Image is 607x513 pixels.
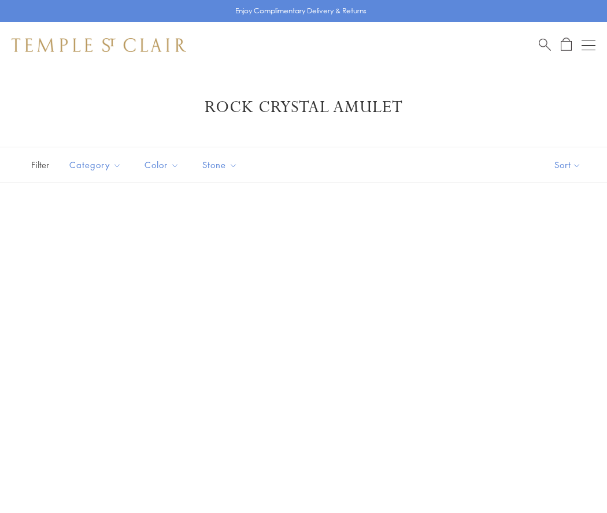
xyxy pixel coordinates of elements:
[64,158,130,172] span: Category
[194,152,246,178] button: Stone
[139,158,188,172] span: Color
[29,97,578,118] h1: Rock Crystal Amulet
[61,152,130,178] button: Category
[582,38,595,52] button: Open navigation
[235,5,367,17] p: Enjoy Complimentary Delivery & Returns
[136,152,188,178] button: Color
[197,158,246,172] span: Stone
[528,147,607,183] button: Show sort by
[561,38,572,52] a: Open Shopping Bag
[12,38,186,52] img: Temple St. Clair
[539,38,551,52] a: Search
